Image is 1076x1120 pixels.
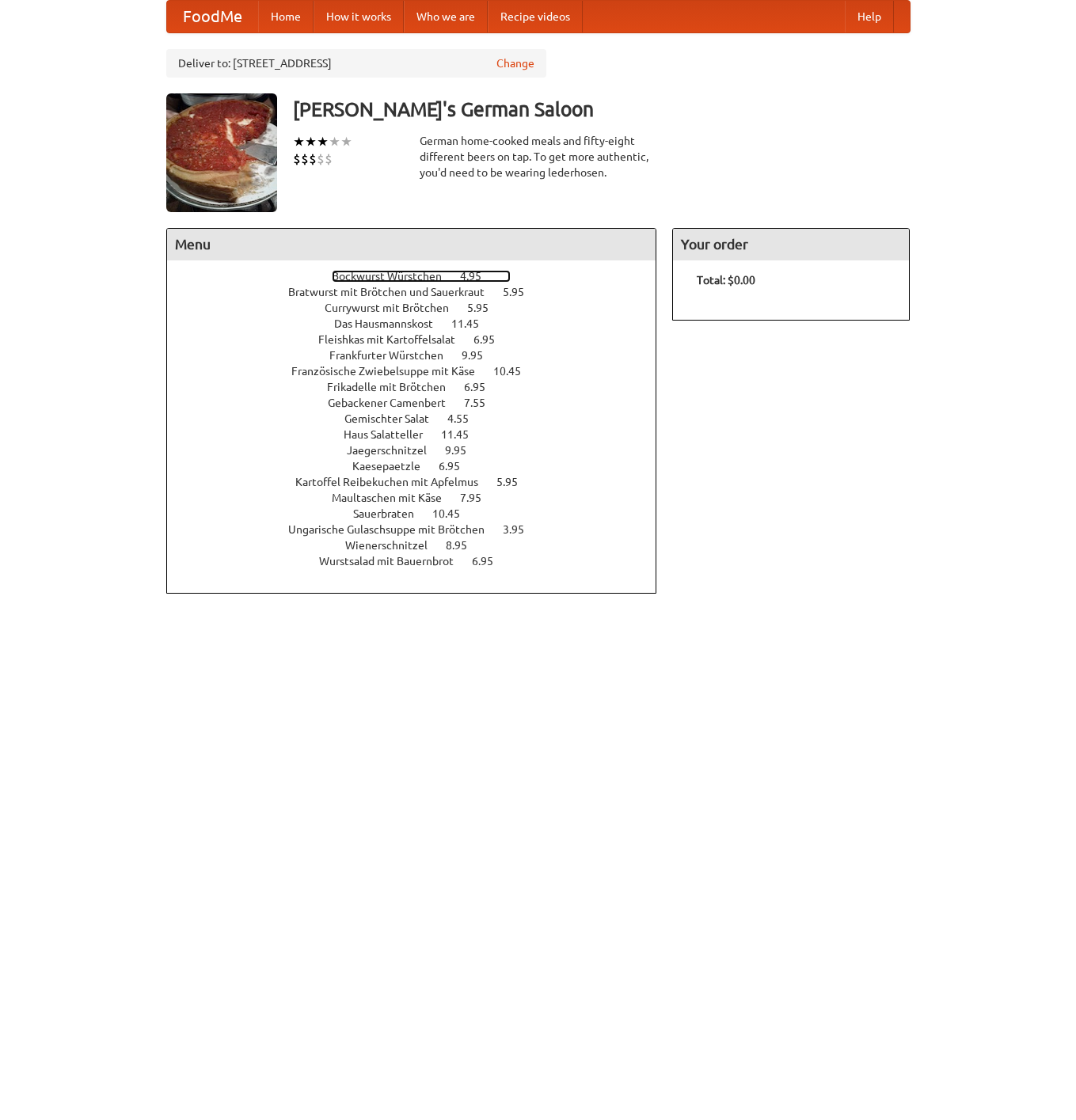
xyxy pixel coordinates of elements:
span: Wienerschnitzel [345,539,443,552]
span: 7.95 [460,492,497,504]
a: Haus Salatteller 11.45 [344,428,498,441]
li: ★ [293,133,305,150]
a: Who we are [404,1,488,32]
h4: Your order [673,229,909,260]
a: Maultaschen mit Käse 7.95 [332,492,511,504]
li: $ [317,150,325,168]
span: 7.55 [464,397,501,409]
span: 11.45 [451,317,495,330]
a: Home [258,1,314,32]
span: Bratwurst mit Brötchen und Sauerkraut [288,286,500,298]
li: $ [293,150,301,168]
a: Bockwurst Würstchen 4.95 [332,270,511,283]
span: Ungarische Gulaschsuppe mit Brötchen [288,523,500,536]
span: Kaesepaetzle [352,460,436,473]
li: ★ [340,133,352,150]
span: 5.95 [496,476,534,488]
li: $ [325,150,333,168]
li: ★ [305,133,317,150]
a: Change [496,55,534,71]
span: Fleishkas mit Kartoffelsalat [318,333,471,346]
a: Jaegerschnitzel 9.95 [347,444,496,457]
span: Französische Zwiebelsuppe mit Käse [291,365,491,378]
a: How it works [314,1,404,32]
h4: Menu [167,229,656,260]
span: 5.95 [467,302,504,314]
a: Französische Zwiebelsuppe mit Käse 10.45 [291,365,550,378]
span: Haus Salatteller [344,428,439,441]
li: $ [301,150,309,168]
span: Sauerbraten [353,507,430,520]
a: Frankfurter Würstchen 9.95 [329,349,512,362]
b: Total: $0.00 [697,274,755,287]
span: Kartoffel Reibekuchen mit Apfelmus [295,476,494,488]
span: Currywurst mit Brötchen [325,302,465,314]
div: German home-cooked meals and fifty-eight different beers on tap. To get more authentic, you'd nee... [420,133,657,180]
a: Wurstsalad mit Bauernbrot 6.95 [319,555,523,568]
span: Frikadelle mit Brötchen [327,381,462,393]
li: ★ [329,133,340,150]
span: 9.95 [445,444,482,457]
li: ★ [317,133,329,150]
a: Kartoffel Reibekuchen mit Apfelmus 5.95 [295,476,547,488]
span: Maultaschen mit Käse [332,492,458,504]
span: 9.95 [462,349,499,362]
span: 6.95 [472,555,509,568]
a: Fleishkas mit Kartoffelsalat 6.95 [318,333,524,346]
span: 10.45 [493,365,537,378]
div: Deliver to: [STREET_ADDRESS] [166,49,546,78]
h3: [PERSON_NAME]'s German Saloon [293,93,911,125]
img: angular.jpg [166,93,277,212]
span: 8.95 [446,539,483,552]
span: Gebackener Camenbert [328,397,462,409]
span: 6.95 [464,381,501,393]
a: Recipe videos [488,1,583,32]
a: Currywurst mit Brötchen 5.95 [325,302,518,314]
span: Wurstsalad mit Bauernbrot [319,555,470,568]
span: 6.95 [439,460,476,473]
a: Bratwurst mit Brötchen und Sauerkraut 5.95 [288,286,553,298]
a: FoodMe [167,1,258,32]
span: 11.45 [441,428,485,441]
span: Bockwurst Würstchen [332,270,458,283]
span: Jaegerschnitzel [347,444,443,457]
li: $ [309,150,317,168]
span: Das Hausmannskost [334,317,449,330]
span: Gemischter Salat [344,412,445,425]
span: Frankfurter Würstchen [329,349,459,362]
span: 4.55 [447,412,485,425]
span: 4.95 [460,270,497,283]
a: Help [845,1,894,32]
a: Kaesepaetzle 6.95 [352,460,489,473]
a: Gemischter Salat 4.55 [344,412,498,425]
a: Ungarische Gulaschsuppe mit Brötchen 3.95 [288,523,553,536]
a: Gebackener Camenbert 7.55 [328,397,515,409]
a: Das Hausmannskost 11.45 [334,317,508,330]
a: Wienerschnitzel 8.95 [345,539,496,552]
span: 6.95 [473,333,511,346]
span: 5.95 [503,286,540,298]
span: 10.45 [432,507,476,520]
span: 3.95 [503,523,540,536]
a: Sauerbraten 10.45 [353,507,489,520]
a: Frikadelle mit Brötchen 6.95 [327,381,515,393]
